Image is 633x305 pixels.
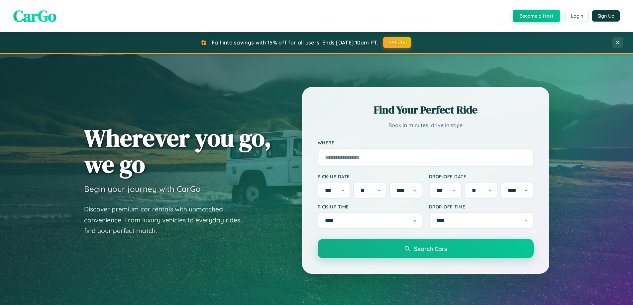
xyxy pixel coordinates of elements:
button: FALL15 [383,37,411,48]
h1: Wherever you go, we go [84,125,271,177]
label: Where [318,140,534,146]
button: Sign Up [592,10,620,22]
label: Pick-up Date [318,174,422,179]
button: Become a Host [513,10,560,22]
label: Pick-up Time [318,204,422,209]
label: Drop-off Time [429,204,534,209]
label: Drop-off Date [429,174,534,179]
h2: Find Your Perfect Ride [318,103,534,117]
p: Book in minutes, drive in style [318,120,534,130]
span: Fall into savings with 15% off for all users! Ends [DATE] 10am PT. [212,39,378,46]
button: Search Cars [318,239,534,258]
span: CarGo [13,5,56,27]
p: Discover premium car rentals with unmatched convenience. From luxury vehicles to everyday rides, ... [84,204,250,236]
span: Search Cars [414,245,447,252]
h3: Begin your journey with CarGo [84,184,201,194]
button: Login [565,10,589,22]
